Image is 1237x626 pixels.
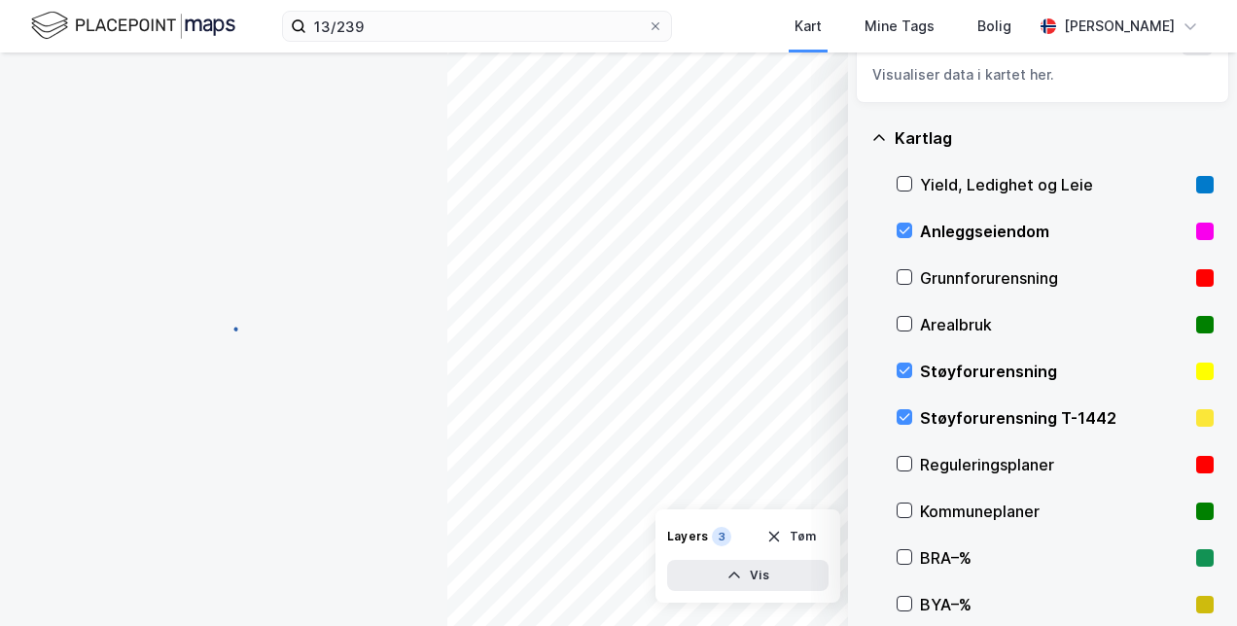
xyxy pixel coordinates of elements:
[667,560,829,591] button: Vis
[31,9,235,43] img: logo.f888ab2527a4732fd821a326f86c7f29.svg
[795,15,822,38] div: Kart
[667,529,708,544] div: Layers
[920,220,1188,243] div: Anleggseiendom
[865,15,935,38] div: Mine Tags
[920,406,1188,430] div: Støyforurensning T-1442
[712,527,731,546] div: 3
[1064,15,1175,38] div: [PERSON_NAME]
[920,593,1188,616] div: BYA–%
[920,453,1188,476] div: Reguleringsplaner
[208,312,239,343] img: spinner.a6d8c91a73a9ac5275cf975e30b51cfb.svg
[920,313,1188,336] div: Arealbruk
[754,521,829,552] button: Tøm
[1140,533,1237,626] iframe: Chat Widget
[920,500,1188,523] div: Kommuneplaner
[872,63,1213,87] div: Visualiser data i kartet her.
[920,360,1188,383] div: Støyforurensning
[920,266,1188,290] div: Grunnforurensning
[977,15,1011,38] div: Bolig
[920,546,1188,570] div: BRA–%
[1140,533,1237,626] div: Kontrollprogram for chat
[895,126,1214,150] div: Kartlag
[920,173,1188,196] div: Yield, Ledighet og Leie
[306,12,648,41] input: Søk på adresse, matrikkel, gårdeiere, leietakere eller personer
